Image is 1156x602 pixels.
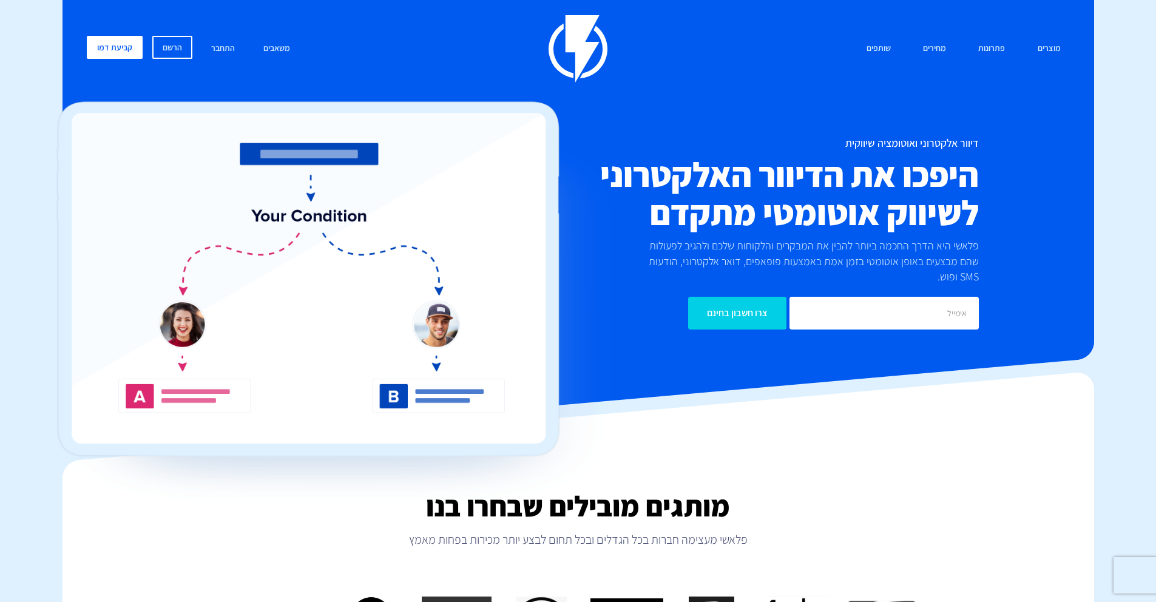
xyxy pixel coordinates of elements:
[505,155,979,232] h2: היפכו את הדיוור האלקטרוני לשיווק אוטומטי מתקדם
[1029,36,1070,62] a: מוצרים
[914,36,955,62] a: מחירים
[87,36,143,59] a: קביעת דמו
[63,531,1094,548] p: פלאשי מעצימה חברות בכל הגדלים ובכל תחום לבצע יותר מכירות בפחות מאמץ
[789,297,979,330] input: אימייל
[152,36,192,59] a: הרשם
[857,36,900,62] a: שותפים
[688,297,786,330] input: צרו חשבון בחינם
[969,36,1014,62] a: פתרונות
[254,36,299,62] a: משאבים
[628,238,979,285] p: פלאשי היא הדרך החכמה ביותר להבין את המבקרים והלקוחות שלכם ולהגיב לפעולות שהם מבצעים באופן אוטומטי...
[202,36,244,62] a: התחבר
[63,490,1094,522] h2: מותגים מובילים שבחרו בנו
[505,137,979,149] h1: דיוור אלקטרוני ואוטומציה שיווקית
